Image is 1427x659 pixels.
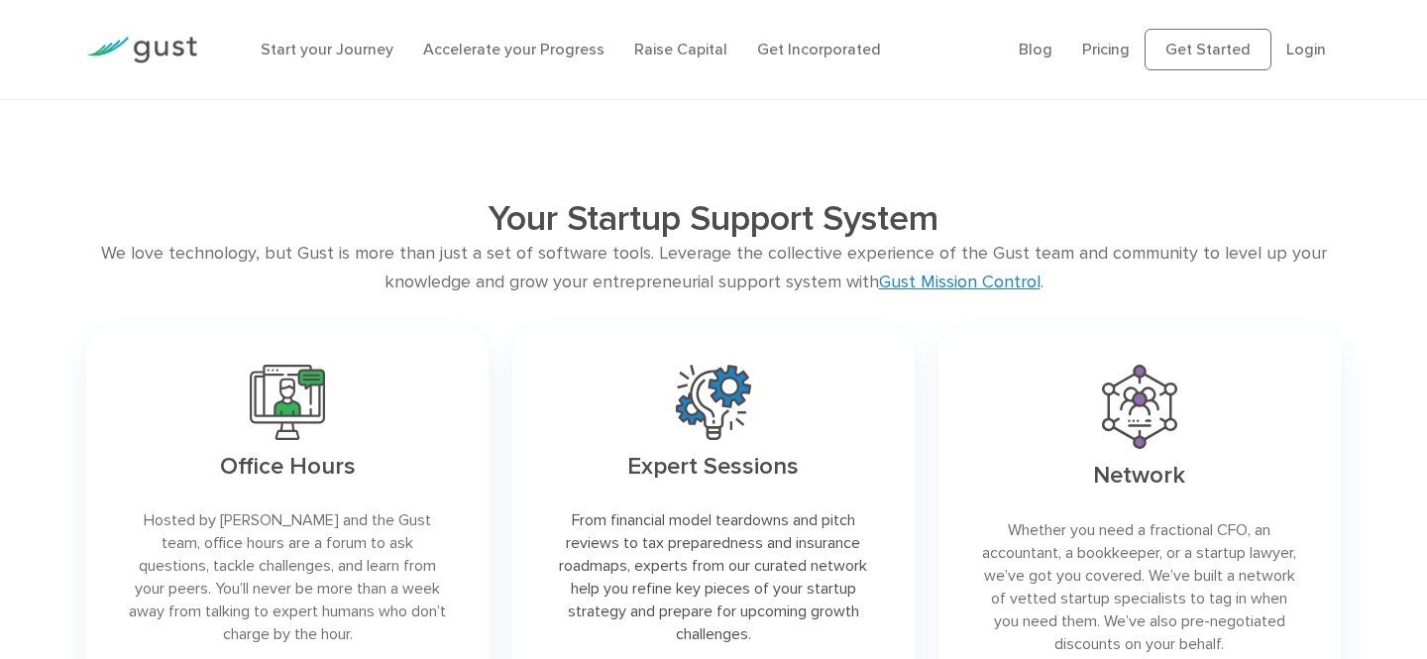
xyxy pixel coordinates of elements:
a: Pricing [1082,40,1130,58]
a: Login [1286,40,1326,58]
a: Raise Capital [634,40,727,58]
a: Start your Journey [261,40,393,58]
a: Get Incorporated [757,40,881,58]
a: Get Started [1145,29,1271,70]
a: Accelerate your Progress [423,40,604,58]
div: We love technology, but Gust is more than just a set of software tools. Leverage the collective e... [86,240,1341,297]
a: Blog [1019,40,1052,58]
a: Gust Mission Control [879,272,1041,292]
h2: Your Startup Support System [212,197,1216,240]
img: Gust Logo [86,37,197,63]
